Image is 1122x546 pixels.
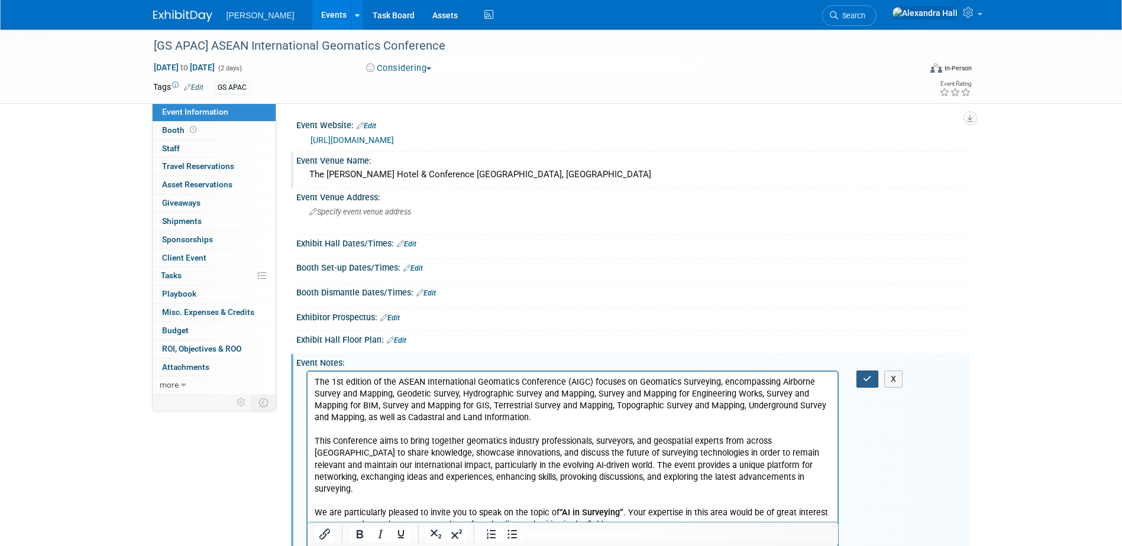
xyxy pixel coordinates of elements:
div: Exhibit Hall Dates/Times: [296,235,969,250]
div: In-Person [944,64,972,73]
button: Numbered list [481,526,502,542]
a: ROI, Objectives & ROO [153,340,276,358]
button: Insert/edit link [315,526,335,542]
span: Shipments [162,216,202,226]
a: [URL][DOMAIN_NAME] [311,135,394,145]
a: Staff [153,140,276,158]
a: Edit [397,240,416,248]
button: Bold [350,526,370,542]
a: Edit [357,122,376,130]
a: Asset Reservations [153,176,276,194]
button: Considering [362,62,436,74]
span: Client Event [162,253,206,262]
span: Search [838,11,865,20]
span: [DATE] [DATE] [153,62,215,73]
div: Event Format [851,61,972,79]
a: Event Information [153,103,276,121]
td: Personalize Event Tab Strip [231,395,252,410]
div: Exhibit Hall Floor Plan: [296,331,969,346]
div: Event Website: [296,116,969,132]
a: Misc. Expenses & Credits [153,304,276,321]
div: Event Notes: [296,354,969,369]
div: [GS APAC] ASEAN International Geomatics Conference [150,35,903,57]
a: Edit [184,83,203,92]
td: Tags [153,81,203,95]
div: Booth Set-up Dates/Times: [296,259,969,274]
span: Asset Reservations [162,180,232,189]
div: Event Venue Name: [296,152,969,167]
div: GS APAC [214,82,250,94]
div: Event Venue Address: [296,188,969,203]
button: X [884,370,903,388]
span: Sponsorships [162,235,213,244]
td: Toggle Event Tabs [251,395,276,410]
span: Playbook [162,289,196,298]
a: more [153,376,276,394]
a: Edit [403,264,423,272]
span: Booth not reserved yet [187,125,199,134]
span: to [179,63,190,72]
span: Booth [162,125,199,135]
a: Playbook [153,285,276,303]
img: ExhibitDay [153,10,212,22]
span: Misc. Expenses & Credits [162,307,254,317]
a: Sponsorships [153,231,276,249]
img: Alexandra Hall [892,6,958,19]
a: Travel Reservations [153,158,276,175]
span: Specify event venue address [309,207,411,216]
span: Budget [162,326,189,335]
a: Giveaways [153,194,276,212]
button: Italic [370,526,390,542]
span: [PERSON_NAME] [227,11,295,20]
span: (2 days) [217,64,242,72]
a: Client Event [153,249,276,267]
a: Edit [387,336,406,344]
span: Travel Reservations [162,161,234,171]
button: Bullet list [502,526,522,542]
a: Edit [416,289,436,297]
span: Staff [162,144,180,153]
a: Shipments [153,213,276,230]
div: Event Rating [939,81,971,87]
a: Tasks [153,267,276,285]
div: The [PERSON_NAME] Hotel & Conference [GEOGRAPHIC_DATA], [GEOGRAPHIC_DATA] [305,165,961,184]
a: Budget [153,322,276,340]
div: Booth Dismantle Dates/Times: [296,284,969,299]
button: Superscript [447,526,467,542]
div: Exhibitor Prospectus: [296,308,969,324]
button: Subscript [426,526,446,542]
button: Underline [391,526,411,542]
a: Booth [153,122,276,139]
a: Attachments [153,359,276,376]
img: Format-Inperson.png [930,63,942,73]
a: Search [822,5,877,26]
span: ROI, Objectives & ROO [162,344,241,353]
a: Edit [380,314,400,322]
span: Attachments [162,362,209,372]
span: Tasks [161,271,182,280]
span: Giveaways [162,198,201,207]
span: more [160,380,179,389]
span: Event Information [162,107,228,116]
